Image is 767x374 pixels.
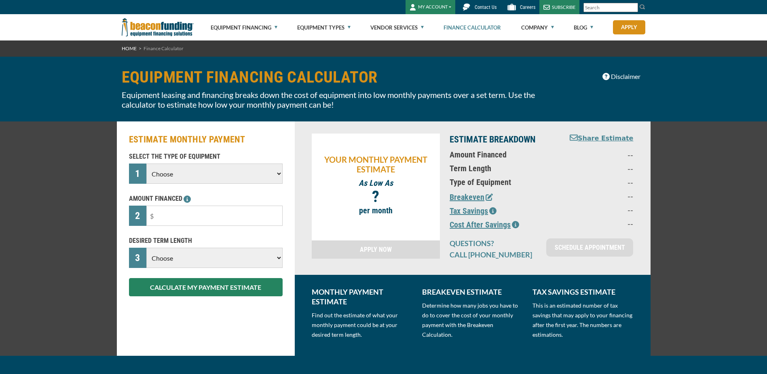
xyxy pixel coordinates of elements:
[316,178,436,188] p: As Low As
[122,45,137,51] a: HOME
[129,152,283,161] p: SELECT THE TYPE OF EQUIPMENT
[630,4,636,11] a: Clear search text
[422,301,523,340] p: Determine how many jobs you have to do to cover the cost of your monthly payment with the Breakev...
[122,69,557,86] h1: EQUIPMENT FINANCING CALCULATOR
[562,191,633,201] p: --
[450,219,519,231] button: Cost After Savings
[562,219,633,228] p: --
[129,194,283,204] p: AMOUNT FINANCED
[312,287,412,306] p: MONTHLY PAYMENT ESTIMATE
[532,287,633,297] p: TAX SAVINGS ESTIMATE
[144,45,184,51] span: Finance Calculator
[129,134,283,146] h2: ESTIMATE MONTHLY PAYMENT
[450,191,493,203] button: Breakeven
[450,150,553,159] p: Amount Financed
[574,15,593,40] a: Blog
[450,250,537,259] p: CALL [PHONE_NUMBER]
[532,301,633,340] p: This is an estimated number of tax savings that may apply to your financing after the first year....
[583,3,638,12] input: Search
[129,206,147,226] div: 2
[611,72,640,81] span: Disclaimer
[129,248,147,268] div: 3
[562,205,633,215] p: --
[211,15,277,40] a: Equipment Financing
[613,20,645,34] a: Apply
[297,15,351,40] a: Equipment Types
[312,310,412,340] p: Find out the estimate of what your monthly payment could be at your desired term length.
[450,238,537,248] p: QUESTIONS?
[450,164,553,173] p: Term Length
[639,4,646,10] img: Search
[444,15,501,40] a: Finance Calculator
[129,164,147,184] div: 1
[562,150,633,159] p: --
[312,240,440,259] a: APPLY NOW
[370,15,424,40] a: Vendor Services
[570,134,634,144] button: Share Estimate
[520,4,535,10] span: Careers
[546,238,633,257] a: SCHEDULE APPOINTMENT
[450,177,553,187] p: Type of Equipment
[562,164,633,173] p: --
[316,192,436,202] p: ?
[450,134,553,146] p: ESTIMATE BREAKDOWN
[129,278,283,296] button: CALCULATE MY PAYMENT ESTIMATE
[316,206,436,215] p: per month
[146,206,282,226] input: $
[422,287,523,297] p: BREAKEVEN ESTIMATE
[450,205,497,217] button: Tax Savings
[122,90,557,109] p: Equipment leasing and financing breaks down the cost of equipment into low monthly payments over ...
[129,236,283,246] p: DESIRED TERM LENGTH
[316,155,436,174] p: YOUR MONTHLY PAYMENT ESTIMATE
[475,4,497,10] span: Contact Us
[521,15,554,40] a: Company
[122,14,194,40] img: Beacon Funding Corporation logo
[562,177,633,187] p: --
[597,69,646,84] button: Disclaimer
